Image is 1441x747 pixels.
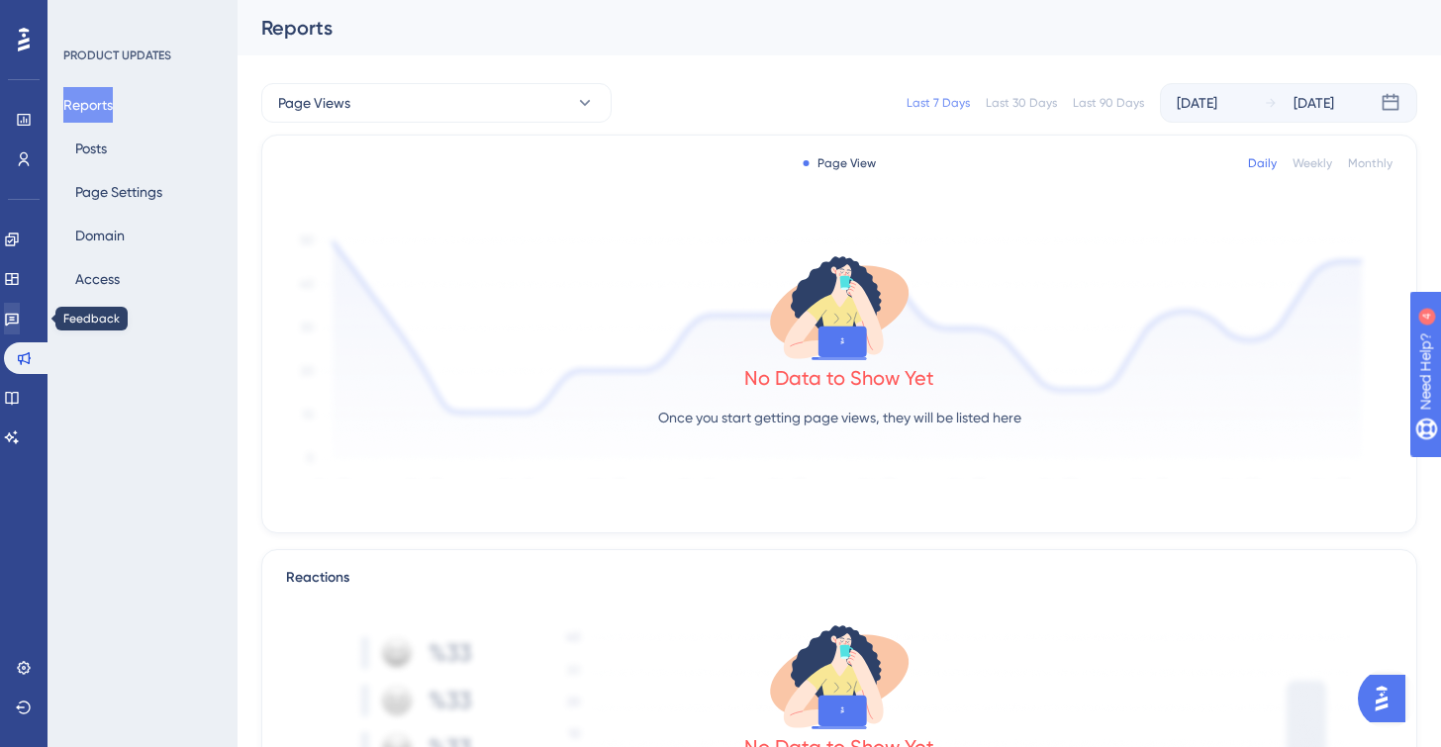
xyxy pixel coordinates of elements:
div: Last 90 Days [1073,95,1144,111]
button: Posts [63,131,119,166]
div: PRODUCT UPDATES [63,47,171,63]
div: Daily [1248,155,1277,171]
div: Reactions [286,566,1393,590]
div: Weekly [1293,155,1332,171]
button: Page Settings [63,174,174,210]
iframe: UserGuiding AI Assistant Launcher [1358,669,1417,728]
div: [DATE] [1294,91,1334,115]
div: Page View [804,155,876,171]
div: No Data to Show Yet [744,364,934,392]
div: 4 [138,10,144,26]
span: Need Help? [47,5,124,29]
div: Reports [261,14,1368,42]
button: Page Views [261,83,612,123]
div: Last 30 Days [986,95,1057,111]
div: Monthly [1348,155,1393,171]
button: Domain [63,218,137,253]
button: Reports [63,87,113,123]
p: Once you start getting page views, they will be listed here [658,406,1021,429]
button: Access [63,261,132,297]
div: [DATE] [1177,91,1217,115]
span: Page Views [278,91,350,115]
div: Last 7 Days [907,95,970,111]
